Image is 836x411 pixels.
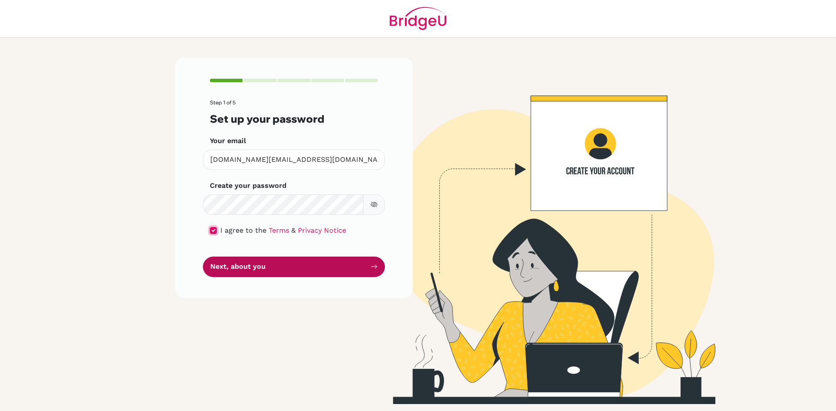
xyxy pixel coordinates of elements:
button: Next, about you [203,257,385,277]
label: Create your password [210,180,287,191]
a: Privacy Notice [298,226,346,234]
label: Your email [210,136,246,146]
img: Create your account [294,58,790,404]
span: I agree to the [220,226,266,234]
span: Step 1 of 5 [210,99,236,106]
a: Terms [269,226,289,234]
h3: Set up your password [210,113,378,125]
span: & [291,226,296,234]
input: Insert your email* [203,150,385,170]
